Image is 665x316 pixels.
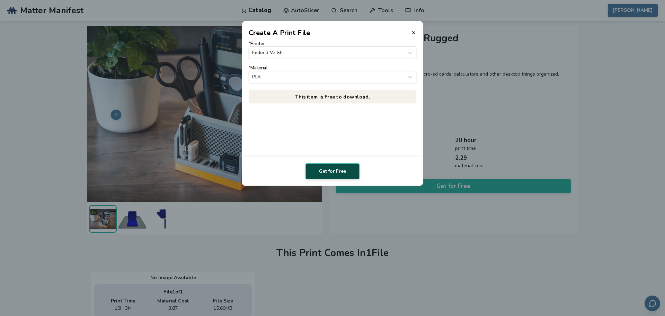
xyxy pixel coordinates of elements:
label: Material [249,66,417,83]
label: Printer [249,41,417,59]
button: Get for Free [305,163,360,179]
input: *MaterialPLA [252,75,254,80]
h2: Create A Print File [249,28,310,38]
p: This item is Free to download. [249,90,417,103]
